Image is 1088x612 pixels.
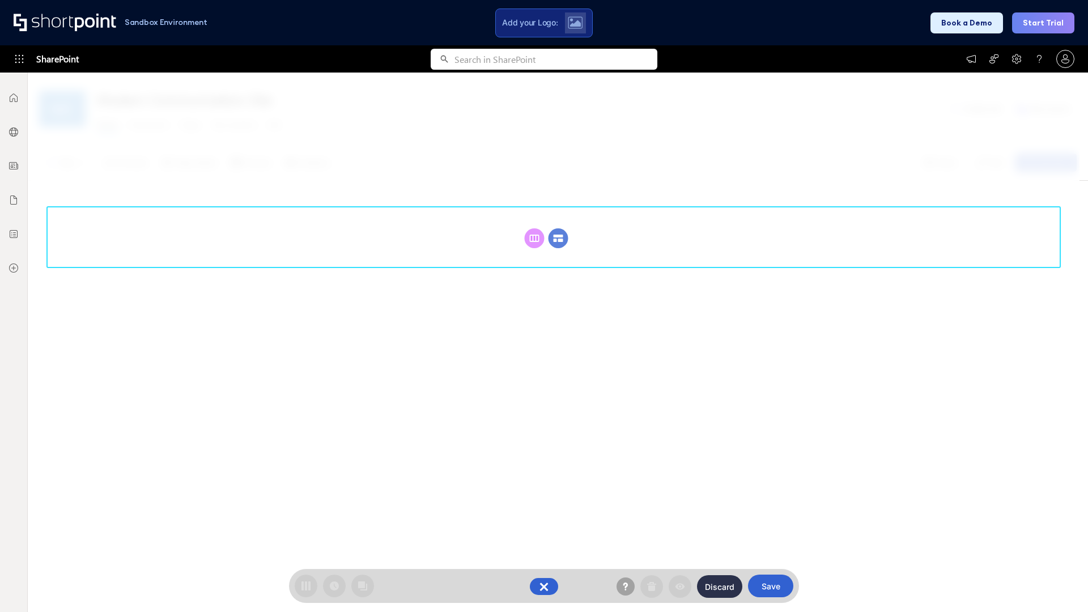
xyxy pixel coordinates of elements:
button: Discard [697,575,742,598]
input: Search in SharePoint [454,49,657,70]
span: Add your Logo: [502,18,558,28]
span: SharePoint [36,45,79,73]
h1: Sandbox Environment [125,19,207,25]
img: Upload logo [568,16,583,29]
button: Start Trial [1012,12,1074,33]
button: Save [748,575,793,597]
iframe: Chat Widget [1031,558,1088,612]
button: Book a Demo [930,12,1003,33]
